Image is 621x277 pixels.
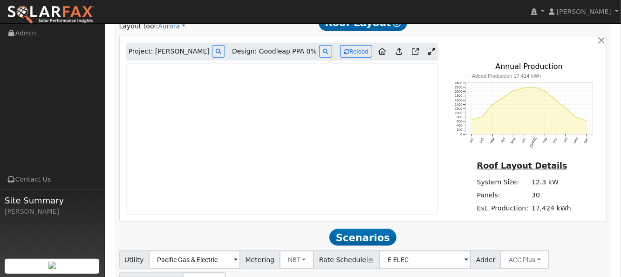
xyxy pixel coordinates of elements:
text: 2000 [455,89,462,94]
text: Sep [552,137,559,144]
text: Oct [563,137,569,143]
circle: onclick="" [471,119,472,121]
circle: onclick="" [565,107,566,108]
text: Added Production 17,424 kWh [472,74,541,79]
circle: onclick="" [492,104,493,105]
text: 2400 [455,81,462,85]
u: Roof Layout Details [477,161,567,170]
td: 12.3 kW [530,176,573,189]
span: Design: Goodleap PPA 0% [232,47,317,56]
a: Aurora to Home [375,44,390,59]
text: 400 [457,124,462,128]
button: Reload [340,45,372,58]
span: Layout tool: [119,22,158,30]
circle: onclick="" [481,116,483,118]
circle: onclick="" [544,90,546,92]
img: SolarFax [7,5,95,25]
circle: onclick="" [502,97,504,98]
td: System Size: [475,176,530,189]
text: 1400 [455,102,462,107]
text: [DATE] [529,137,537,148]
circle: onclick="" [586,120,587,122]
td: 17,424 kWh [530,202,573,215]
button: NBT [280,250,314,269]
span: [PERSON_NAME] [557,8,611,15]
text: 1000 [455,111,462,115]
img: retrieve [48,262,56,269]
text: Aug [541,137,548,144]
text: 2200 [455,85,462,89]
text: May [510,137,516,144]
span: Project: [PERSON_NAME] [129,47,210,56]
span: Scenarios [329,229,396,246]
input: Select a Utility [149,250,240,269]
span: Utility [119,250,150,269]
div: [PERSON_NAME] [5,207,100,216]
span: Site Summary [5,194,100,207]
text: 1200 [455,107,462,111]
button: ACC Plus [500,250,549,269]
text: Jun [521,137,527,143]
input: Select a Rate Schedule [379,250,471,269]
text: 800 [457,115,462,119]
span: Rate Schedule [314,250,380,269]
text: Nov [573,137,580,144]
a: Open in Aurora [408,44,423,59]
td: 30 [530,189,573,202]
circle: onclick="" [534,86,535,88]
circle: onclick="" [555,99,556,101]
text: Apr [500,137,506,144]
circle: onclick="" [523,87,525,88]
text: Feb [478,137,485,144]
text: 1800 [455,94,462,98]
a: Aurora [158,21,185,31]
text: Dec [583,137,590,144]
text: Annual Production [495,62,563,71]
text: 600 [457,119,462,123]
text: 1600 [455,98,462,102]
text: 0 [460,132,462,136]
circle: onclick="" [575,117,577,118]
circle: onclick="" [513,90,514,91]
span: Adder [471,250,501,269]
td: Est. Production: [475,202,530,215]
td: Panels: [475,189,530,202]
span: Metering [240,250,280,269]
a: Expand Aurora window [425,45,438,59]
text: Jan [468,137,474,143]
text: 200 [457,128,462,132]
a: Upload consumption to Aurora project [392,44,406,59]
text: Mar [489,137,496,144]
